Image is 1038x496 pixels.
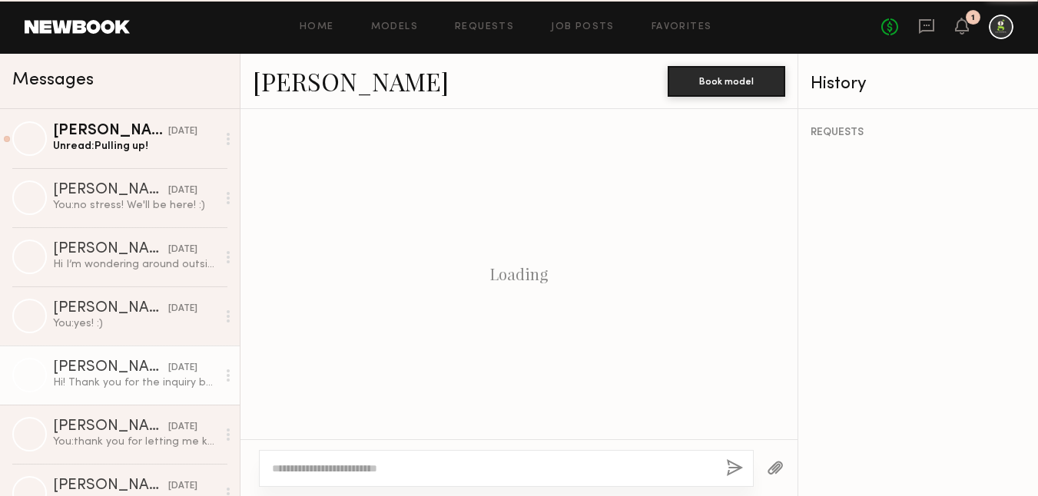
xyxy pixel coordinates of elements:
div: [DATE] [168,420,197,435]
div: [PERSON_NAME] [53,124,168,139]
div: [DATE] [168,243,197,257]
div: [PERSON_NAME] [53,242,168,257]
div: [DATE] [168,124,197,139]
div: [DATE] [168,479,197,494]
a: Models [371,22,418,32]
a: Requests [455,22,514,32]
div: REQUESTS [811,127,1026,138]
a: [PERSON_NAME] [253,64,449,98]
a: Job Posts [551,22,615,32]
div: [DATE] [168,361,197,375]
a: Book model [668,74,785,87]
div: [DATE] [168,184,197,198]
a: Favorites [652,22,712,32]
div: [PERSON_NAME] [53,419,168,435]
div: You: thank you for letting me know! I'll reach out next month then! :) [53,435,217,449]
div: [PERSON_NAME] [53,183,168,198]
div: [PERSON_NAME] [53,360,168,375]
a: Home [300,22,334,32]
div: 1 [971,14,975,22]
div: [DATE] [168,302,197,316]
div: You: no stress! We'll be here! :) [53,198,217,213]
div: History [811,75,1026,93]
div: Unread: Pulling up! [53,139,217,154]
div: Loading [490,265,548,283]
span: Messages [12,71,94,89]
div: Hi! Thank you for the inquiry but I’m already booked at this date, hopefully we can work together... [53,375,217,390]
button: Book model [668,66,785,97]
div: Hi I’m wondering around outside I can’t see the number of the house [53,257,217,272]
div: You: yes! :) [53,316,217,331]
div: [PERSON_NAME] [53,478,168,494]
div: [PERSON_NAME] [53,301,168,316]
